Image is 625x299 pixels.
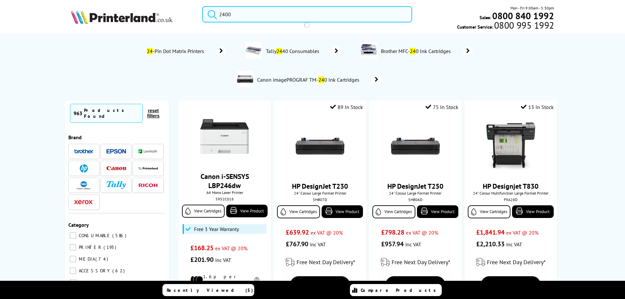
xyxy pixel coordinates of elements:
a: 0800 840 1992 [491,13,554,19]
a: 24-Pin Dot Matrix Printers [146,47,226,56]
input: CONSUMABLE 586 [70,232,76,239]
a: View [385,276,445,293]
span: Tally 40 Consumables [265,48,322,54]
span: Free Next Day Delivery* [392,258,450,266]
img: Printerland [138,167,158,170]
mark: 24 [276,48,282,54]
div: 89 In Stock [330,104,363,110]
div: Products Found [84,107,139,119]
a: Canon imagePROGRAF TM-240 Ink Cartridges [257,71,382,88]
span: Brand [68,134,82,141]
img: Printerland Logo [71,10,173,24]
div: modal_delivery [468,253,553,271]
span: £957.94 [381,240,404,248]
span: 62 [112,268,126,274]
a: Recently Viewed (5) [162,284,254,296]
span: inc VAT [405,241,421,248]
div: 5HB07D [279,197,361,202]
a: Tally2440 Consumables [265,42,341,60]
span: 48 [109,279,120,285]
div: 5HB06D [374,197,456,202]
span: Customer Service: [457,22,554,30]
img: Lexmark [138,149,158,153]
img: Brother [74,149,94,154]
span: Brother MFC- 0 Ink Cartridges [380,48,453,54]
span: Recently Viewed (5) [167,287,253,293]
img: HP-T830-F9A28A-Front-Small.jpg [486,122,535,170]
a: View [481,276,541,293]
span: A4 Mono Laser Printer [182,190,268,195]
input: PRINTER 193 [70,244,76,251]
a: Brother MFC-240 Ink Cartridges [380,42,473,60]
span: 24" Colour Multifunction Large Format Printer [468,191,553,196]
span: 24" Colour Large Format Printer [277,191,363,196]
div: 5952C018 [184,197,266,201]
img: Epson [106,149,126,154]
a: View [290,276,350,293]
input: MEDIA 74 [70,256,76,262]
span: 74 [95,256,110,262]
span: PRINTER [77,244,103,250]
span: Mon - Fri 9:00am - 5:30pm [510,5,554,11]
span: £1,841.94 [476,228,505,237]
a: View Cartridges [468,205,510,218]
input: ACCESSORY 62 [70,267,76,274]
span: ex VAT @ 20% [406,229,438,236]
span: Free Next Day Delivery* [297,258,355,266]
span: £639.92 [286,228,309,237]
img: Konica Minolta [77,181,91,189]
img: HP [80,164,88,172]
b: 0800 840 1992 [492,10,554,22]
span: £2,210.33 [476,240,505,248]
span: ex VAT @ 20% [506,229,538,236]
a: HP DesignJet T230 [292,182,348,191]
span: WARRANTY [77,279,108,285]
span: inc VAT [506,241,522,248]
img: MFC240-conspage.jpg [361,42,377,59]
img: 043431-conspage.jpg [245,42,262,59]
span: ACCESSORY [77,268,112,274]
span: Canon imagePROGRAF TM- 0 Ink Cartridges [257,76,362,83]
a: View Product [512,205,553,218]
div: 75 In Stock [425,104,458,110]
div: F9A28D [469,197,552,202]
mark: 24 [410,48,416,54]
span: -Pin Dot Matrix Printers [146,48,207,54]
a: View Product [322,205,363,218]
img: Tally [106,181,126,189]
img: Xerox [74,200,94,204]
a: View Cartridges [372,205,415,218]
span: 24" Colour Large Format Printer [372,191,458,196]
input: WARRANTY 48 [70,279,76,286]
span: inc VAT [310,241,326,248]
button: reset filters [143,108,164,119]
a: View Product [417,205,458,218]
span: 0800 995 1992 [493,22,554,28]
span: Category [68,222,89,228]
span: £168.25 [190,244,214,252]
a: View Product [226,205,268,217]
span: CONSUMABLE [77,233,112,238]
img: HP-DesignJet-T230-Front-Main-Small.jpg [391,122,440,170]
li: 1.6p per mono page [190,274,259,285]
span: Free 3 Year Warranty [194,226,239,232]
a: HP Designjet T830 [483,182,538,191]
span: 193 [104,244,118,250]
span: 586 [112,233,128,238]
mark: 24 [147,48,153,54]
img: HP-DesignJet-T230-Front-Main-Small.jpg [296,122,344,170]
a: Printerland Logo [71,10,194,25]
span: ex VAT @ 20% [215,245,247,251]
span: £798.28 [381,228,404,237]
a: View Cartridges [277,205,320,218]
span: 963 [74,110,82,116]
span: ex VAT @ 20% [311,229,343,236]
span: Free Next Day Delivery* [487,258,546,266]
span: £201.90 [190,255,214,264]
span: Sales: [479,14,491,20]
a: Compare Products [350,284,442,296]
img: Canon [106,166,126,170]
div: modal_delivery [277,253,363,271]
div: modal_delivery [372,253,458,271]
div: 13 In Stock [521,104,554,110]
